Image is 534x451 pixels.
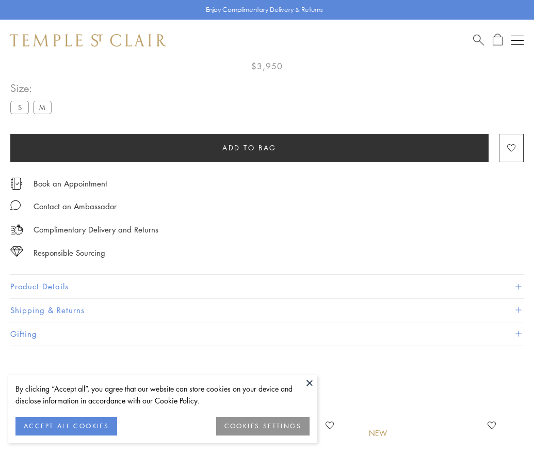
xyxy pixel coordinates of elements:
[34,200,117,213] div: Contact an Ambassador
[34,223,158,236] p: Complimentary Delivery and Returns
[10,80,56,97] span: Size:
[15,417,117,436] button: ACCEPT ALL COOKIES
[10,200,21,210] img: MessageIcon-01_2.svg
[369,428,387,439] div: New
[10,34,166,46] img: Temple St. Clair
[10,275,524,298] button: Product Details
[34,178,107,189] a: Book an Appointment
[10,322,524,346] button: Gifting
[206,5,323,15] p: Enjoy Complimentary Delivery & Returns
[33,101,52,114] label: M
[10,101,29,114] label: S
[10,299,524,322] button: Shipping & Returns
[511,34,524,46] button: Open navigation
[216,417,310,436] button: COOKIES SETTINGS
[222,142,277,153] span: Add to bag
[15,383,310,407] div: By clicking “Accept all”, you agree that our website can store cookies on your device and disclos...
[10,246,23,257] img: icon_sourcing.svg
[10,223,23,236] img: icon_delivery.svg
[10,178,23,190] img: icon_appointment.svg
[10,134,489,162] button: Add to bag
[493,34,503,46] a: Open Shopping Bag
[251,59,283,73] span: $3,950
[34,246,105,259] div: Responsible Sourcing
[473,34,484,46] a: Search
